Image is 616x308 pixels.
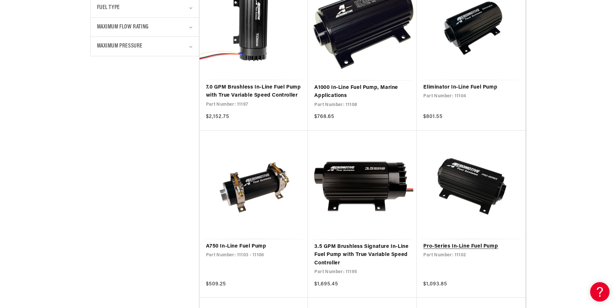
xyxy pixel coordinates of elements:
[97,23,149,32] span: Maximum Flow Rating
[97,18,192,37] summary: Maximum Flow Rating (0 selected)
[423,83,519,92] a: Eliminator In-Line Fuel Pump
[314,243,410,268] a: 3.5 GPM Brushless Signature In-Line Fuel Pump with True Variable Speed Controller
[314,84,410,100] a: A1000 In-Line Fuel Pump, Marine Applications
[97,37,192,56] summary: Maximum Pressure (0 selected)
[97,3,120,13] span: Fuel Type
[97,42,143,51] span: Maximum Pressure
[206,242,302,251] a: A750 In-Line Fuel Pump
[206,83,302,100] a: 7.0 GPM Brushless In-Line Fuel Pump with True Variable Speed Controller
[423,242,519,251] a: Pro-Series In-Line Fuel Pump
